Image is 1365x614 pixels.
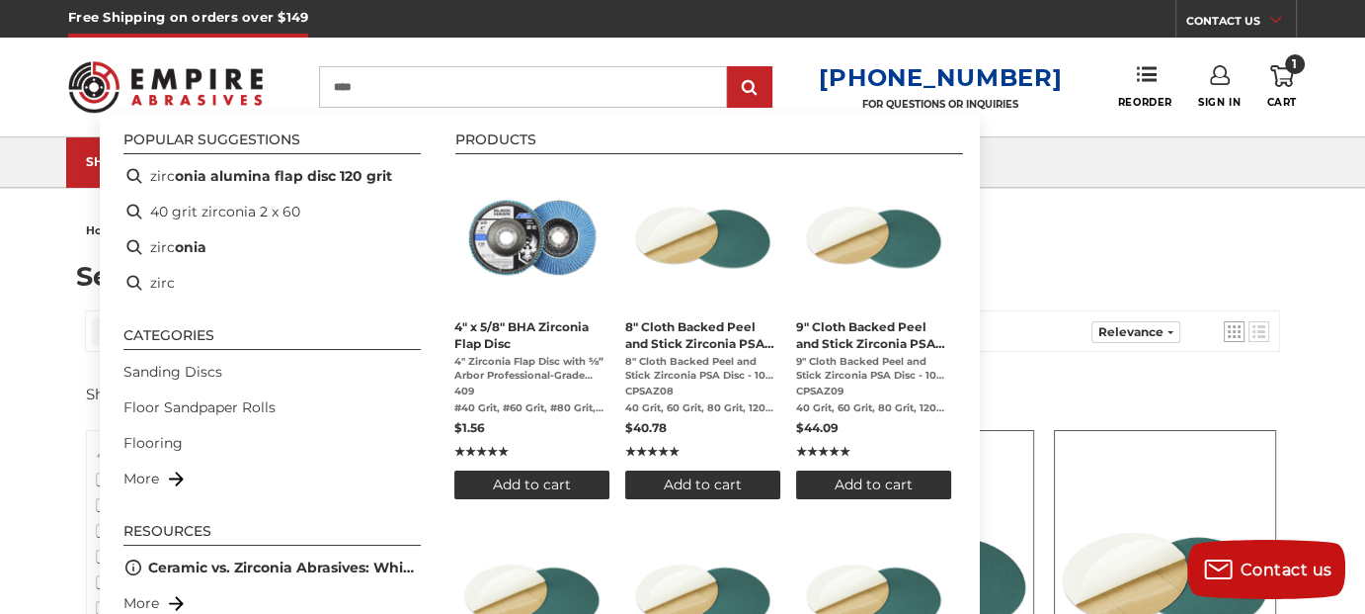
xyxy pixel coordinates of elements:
span: #40 Grit [97,524,201,540]
a: 1 Cart [1267,65,1297,109]
span: 8" Cloth Backed Peel and Stick Zirconia PSA Disc - 10 Pack 8 inch Cloth Backed Zirconia PSA Discs... [625,355,780,383]
a: Sort options [1091,321,1180,343]
span: Reorder [1118,96,1172,109]
img: Empire Abrasives [68,48,263,125]
p: FOR QUESTIONS OR INQUIRIES [819,98,1062,111]
span: Contact us [1241,561,1332,579]
button: Contact us [1187,540,1345,599]
a: 9" Cloth Backed Peel and Stick Zirconia PSA Disc - 10 Pack [796,166,951,499]
li: Ceramic vs. Zirconia Abrasives: Which is the best option? [116,550,429,585]
span: $40.78 [625,420,667,435]
span: #24 Grit [97,473,193,488]
span: Cart [1267,96,1297,109]
span: ★★★★★ [625,443,680,461]
a: Reorder [1118,65,1172,108]
div: Showing results for " " [86,385,323,403]
span: $1.56 [454,420,485,435]
span: 8" Cloth Backed Peel and Stick Zirconia PSA Disc - 10 Pack [625,318,780,352]
a: Floor Sandpaper Rolls [123,397,276,418]
span: CPSAZ08 [625,385,780,398]
span: 1 [1285,54,1305,74]
div: SHOP CATEGORIES [86,154,244,169]
a: Sanding Discs [123,362,222,383]
span: 9" Cloth Backed Peel and Stick Zirconia PSA Disc - 10 Pack [796,318,951,352]
b: onia alumina flap disc 120 grit [175,166,392,187]
span: 9" Cloth Backed Peel and Stick Zirconia PSA Disc - 10 Pack 9 inch Cloth Backed Zirconia PSA Discs... [796,355,951,383]
a: [PHONE_NUMBER] [819,63,1062,92]
li: zirc [116,265,429,301]
li: 4" x 5/8" BHA Zirconia Flap Disc [446,158,617,507]
span: 409 [454,385,609,398]
span: #40 Grit, #60 Grit, #80 Grit, #120 Grit [454,401,609,415]
button: Add to cart [454,471,609,499]
button: Add to cart [625,471,780,499]
h1: Search results [76,263,1289,290]
a: View list mode [1248,321,1269,342]
li: Floor Sandpaper Rolls [116,390,429,425]
button: Add to cart [796,471,951,499]
img: Zirc Peel and Stick cloth backed PSA discs [631,166,774,309]
li: Sanding Discs [116,354,429,390]
img: Zirc Peel and Stick cloth backed PSA discs [802,166,945,309]
span: 40 Grit, 60 Grit, 80 Grit, 120 Grit, 100 Grit, 150 Grit, 180 Grit, 220 Grit, 320 Grit [625,401,780,415]
span: $44.09 [796,420,839,435]
span: 4" x 5/8" BHA Zirconia Flap Disc [454,318,609,352]
span: #36 Grit [97,498,199,514]
a: View Products Tab [92,317,222,345]
span: home [86,223,120,237]
a: 4" x 5/8" BHA Zirconia Flap Disc [454,166,609,499]
li: 9" Cloth Backed Peel and Stick Zirconia PSA Disc - 10 Pack [788,158,959,507]
a: 8" Cloth Backed Peel and Stick Zirconia PSA Disc - 10 Pack [625,166,780,499]
li: Resources [123,524,421,546]
span: 4" Zirconia Flap Disc with ⅝” Arbor Professional-Grade Zirconia Flap Disc for Metal Grinding, Wel... [454,355,609,383]
a: View grid mode [1224,321,1245,342]
a: CONTACT US [1186,10,1296,38]
span: CPSAZ09 [796,385,951,398]
li: zirconia alumina flap disc 120 grit [116,158,429,194]
img: 4-inch BHA Zirconia flap disc with 40 grit designed for aggressive metal sanding and grinding [460,166,603,309]
li: Flooring [116,425,429,461]
span: 40 Grit, 60 Grit, 80 Grit, 120 Grit, 100 Grit, 150 Grit, 180 Grit, 220 Grit, 320 Grit [796,401,951,415]
span: ★★★★★ [796,443,850,461]
li: Categories [123,328,421,350]
span: #60 Grit [97,575,201,591]
span: #50 Grit [97,550,193,566]
b: onia [175,237,206,258]
span: Relevance [1098,324,1164,339]
li: More [116,461,429,496]
li: zirconia [116,229,429,265]
span: ★★★★★ [454,443,509,461]
a: Ceramic vs. Zirconia Abrasives: Which is the best option? [148,558,421,578]
span: Sign In [1198,96,1241,109]
li: 40 grit zirconia 2 x 60 [116,194,429,229]
li: 8" Cloth Backed Peel and Stick Zirconia PSA Disc - 10 Pack [617,158,788,507]
li: Products [455,132,963,154]
li: Popular suggestions [123,132,421,154]
a: Flooring [123,433,183,454]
